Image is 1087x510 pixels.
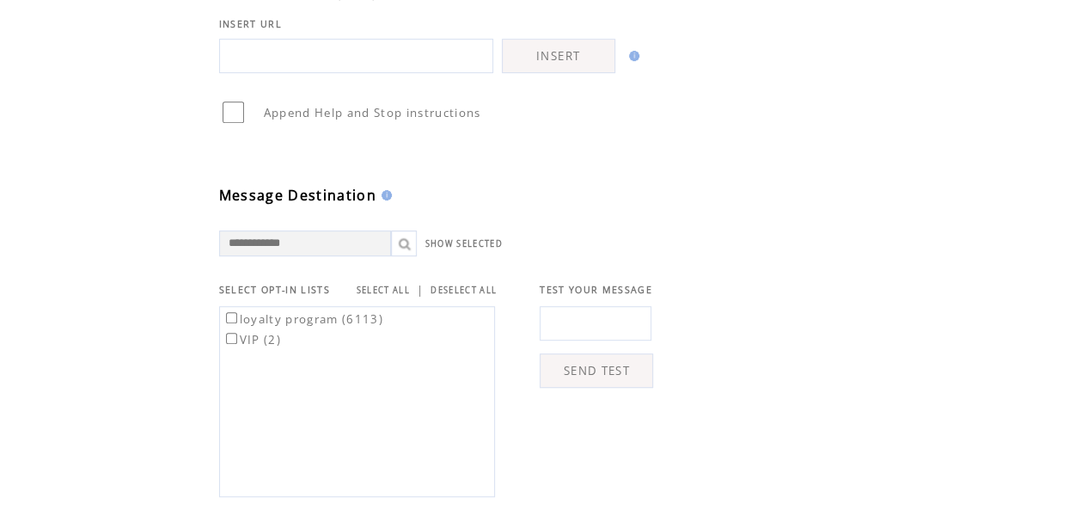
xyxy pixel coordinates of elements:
img: help.gif [624,51,639,61]
img: help.gif [376,190,392,200]
a: SHOW SELECTED [425,238,503,249]
span: Message Destination [219,186,376,205]
a: SELECT ALL [357,285,410,296]
span: INSERT URL [219,18,282,30]
span: SELECT OPT-IN LISTS [219,284,330,296]
a: INSERT [502,39,615,73]
span: TEST YOUR MESSAGE [540,284,652,296]
input: loyalty program (6113) [226,312,237,323]
label: loyalty program (6113) [223,311,383,327]
a: DESELECT ALL [431,285,497,296]
span: Append Help and Stop instructions [264,105,481,120]
input: VIP (2) [226,333,237,344]
a: SEND TEST [540,353,653,388]
span: | [417,282,424,298]
label: VIP (2) [223,332,281,347]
